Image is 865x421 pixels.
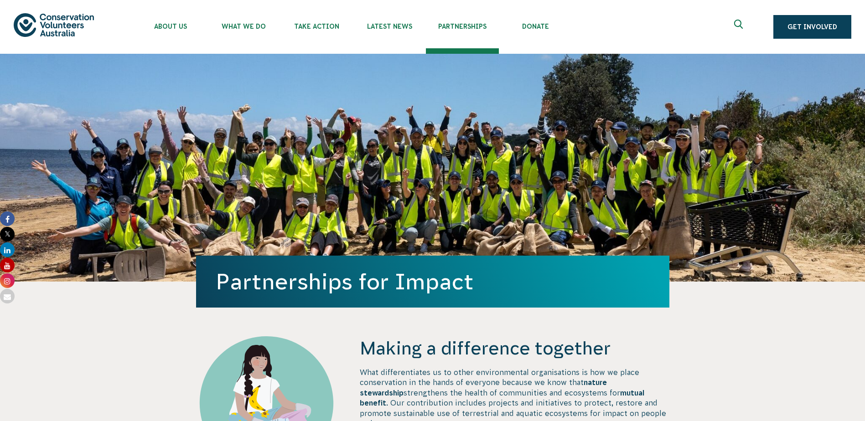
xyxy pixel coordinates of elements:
[353,23,426,30] span: Latest News
[360,378,607,396] strong: nature stewardship
[280,23,353,30] span: Take Action
[499,23,572,30] span: Donate
[14,13,94,36] img: logo.svg
[734,20,746,34] span: Expand search box
[773,15,851,39] a: Get Involved
[729,16,751,38] button: Expand search box Close search box
[134,23,207,30] span: About Us
[426,23,499,30] span: Partnerships
[216,269,649,294] h1: Partnerships for Impact
[207,23,280,30] span: What We Do
[360,336,669,360] h4: Making a difference together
